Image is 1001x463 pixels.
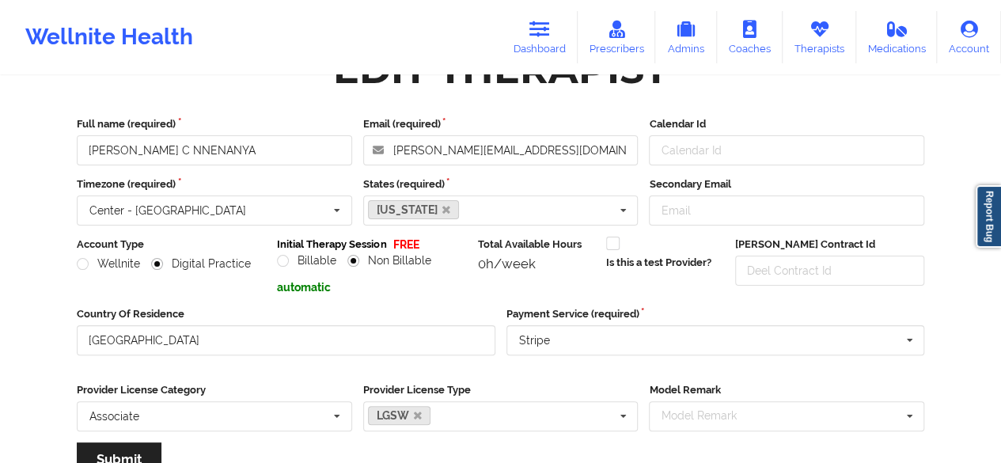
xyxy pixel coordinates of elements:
[277,254,336,268] label: Billable
[649,135,924,165] input: Calendar Id
[77,237,266,252] label: Account Type
[363,135,639,165] input: Email address
[657,407,759,425] div: Model Remark
[77,257,140,271] label: Wellnite
[368,200,460,219] a: [US_STATE]
[649,116,924,132] label: Calendar Id
[77,116,352,132] label: Full name (required)
[77,135,352,165] input: Full name
[502,11,578,63] a: Dashboard
[735,256,924,286] input: Deel Contract Id
[578,11,656,63] a: Prescribers
[655,11,717,63] a: Admins
[717,11,783,63] a: Coaches
[519,335,550,346] div: Stripe
[77,306,495,322] label: Country Of Residence
[783,11,856,63] a: Therapists
[606,255,711,271] label: Is this a test Provider?
[649,382,924,398] label: Model Remark
[856,11,938,63] a: Medications
[937,11,1001,63] a: Account
[347,254,431,268] label: Non Billable
[77,382,352,398] label: Provider License Category
[649,195,924,226] input: Email
[363,382,639,398] label: Provider License Type
[368,406,431,425] a: LGSW
[151,257,251,271] label: Digital Practice
[363,116,639,132] label: Email (required)
[89,205,246,216] div: Center - [GEOGRAPHIC_DATA]
[649,176,924,192] label: Secondary Email
[277,279,466,295] p: automatic
[363,176,639,192] label: States (required)
[277,237,386,252] label: Initial Therapy Session
[77,176,352,192] label: Timezone (required)
[735,237,924,252] label: [PERSON_NAME] Contract Id
[478,237,595,252] label: Total Available Hours
[506,306,925,322] label: Payment Service (required)
[976,185,1001,248] a: Report Bug
[478,256,595,271] div: 0h/week
[89,411,139,422] div: Associate
[393,237,419,252] p: FREE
